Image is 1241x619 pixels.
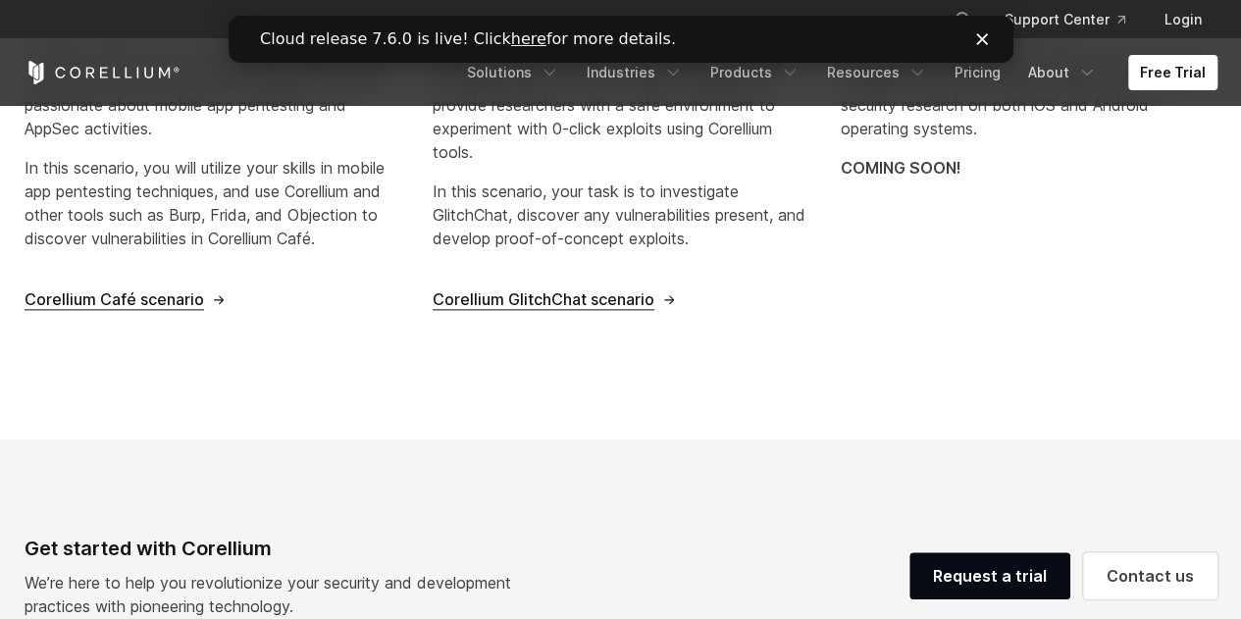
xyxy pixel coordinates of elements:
a: Free Trial [1128,55,1217,90]
div: Close [748,18,767,29]
span: Corellium GlitchChat scenario [433,289,654,310]
div: Navigation Menu [930,2,1217,37]
a: Login [1149,2,1217,37]
p: In this scenario, you will utilize your skills in mobile app pentesting techniques, and use Corel... [25,156,401,250]
span: Corellium Café scenario [25,289,204,310]
a: Request a trial [909,552,1070,599]
a: Products [698,55,811,90]
p: In this scenario, your task is to investigate GlitchChat, discover any vulnerabilities present, a... [433,180,809,250]
a: Contact us [1083,552,1217,599]
a: Corellium Home [25,61,181,84]
strong: COMING SOON! [841,158,961,178]
iframe: Intercom live chat banner [229,16,1013,63]
p: We’re here to help you revolutionize your security and development practices with pioneering tech... [25,571,527,618]
button: Search [946,2,981,37]
div: Get started with Corellium [25,534,527,563]
a: About [1016,55,1109,90]
a: Support Center [989,2,1141,37]
a: Industries [575,55,695,90]
a: Resources [815,55,939,90]
div: Navigation Menu [455,55,1217,90]
a: Pricing [943,55,1012,90]
a: Solutions [455,55,571,90]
